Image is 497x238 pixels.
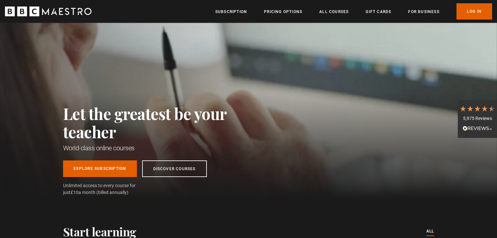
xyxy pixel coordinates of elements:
img: REVIEWS.io [463,126,492,130]
h1: World-class online courses [63,143,256,153]
a: Pricing Options [264,8,302,15]
a: For business [408,8,439,15]
div: 5,975 Reviews [459,115,495,122]
a: All Courses [319,8,349,15]
a: Subscription [215,8,247,15]
span: Unlimited access to every course for just a month (billed annually) [63,182,151,196]
a: Gift Cards [366,8,391,15]
div: 5,975 ReviewsRead All Reviews [458,100,497,138]
div: Read All Reviews [459,125,495,133]
h2: Let the greatest be your teacher [63,104,256,141]
a: Discover Courses [142,160,207,177]
svg: BBC Maestro [5,7,91,16]
div: 4.7 Stars [459,105,495,112]
nav: Primary [215,3,492,20]
a: Log In [456,3,492,20]
a: Explore Subscription [63,160,137,177]
span: £10 [71,190,78,195]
